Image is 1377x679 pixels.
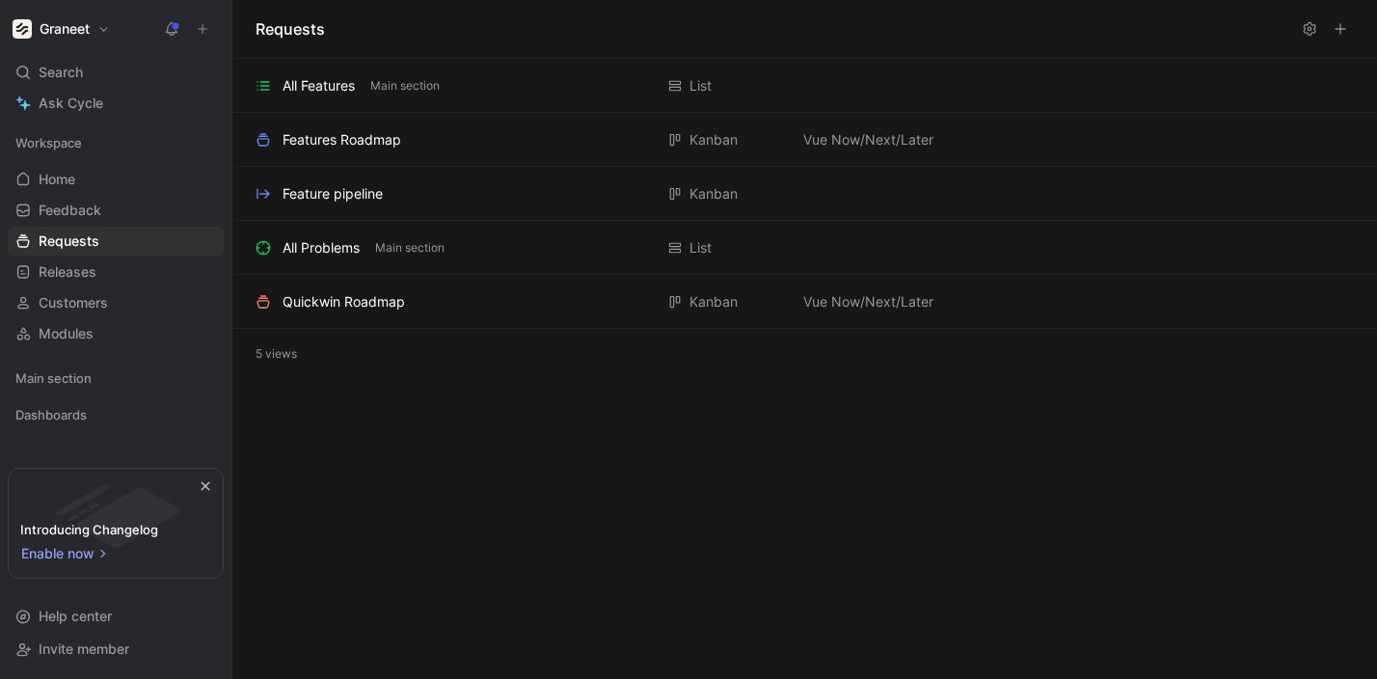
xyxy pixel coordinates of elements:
div: Invite member [8,635,224,664]
div: Main section [8,364,224,393]
a: Customers [8,288,224,317]
img: Graneet [13,19,32,39]
span: Requests [39,231,99,251]
a: Feedback [8,196,224,225]
div: Main section [8,364,224,398]
h1: Graneet [40,20,90,38]
div: Dashboards [8,400,224,429]
span: Invite member [39,640,129,657]
button: Enable now [20,541,111,566]
img: bg-BLZuj68n.svg [25,469,206,567]
span: Dashboards [15,405,87,424]
div: List [689,236,712,259]
div: 5 views [232,329,1377,379]
div: Help center [8,602,224,631]
div: Features RoadmapKanbanVue Now/Next/LaterView actions [232,113,1377,167]
div: Introducing Changelog [20,518,158,541]
span: Enable now [21,542,96,565]
span: Vue Now/Next/Later [803,290,933,313]
div: Kanban [689,128,738,151]
span: Home [39,170,75,189]
span: Releases [39,262,96,282]
div: All Features [283,74,355,97]
div: List [689,74,712,97]
div: Kanban [689,290,738,313]
div: Workspace [8,128,224,157]
div: Dashboards [8,400,224,435]
div: Kanban [689,182,738,205]
button: Vue Now/Next/Later [799,290,937,313]
div: Search [8,58,224,87]
span: Search [39,61,83,84]
span: Modules [39,324,94,343]
button: Main section [371,239,448,257]
div: All Problems [283,236,360,259]
span: Ask Cycle [39,92,103,115]
span: Main section [370,76,440,95]
span: Main section [15,368,92,388]
span: Feedback [39,201,101,220]
span: Help center [39,608,112,624]
span: Customers [39,293,108,312]
div: Quickwin RoadmapKanbanVue Now/Next/LaterView actions [232,275,1377,329]
a: Ask Cycle [8,89,224,118]
a: Home [8,165,224,194]
button: Vue Now/Next/Later [799,128,937,151]
div: Quickwin Roadmap [283,290,405,313]
h1: Requests [256,17,325,41]
span: Workspace [15,133,82,152]
div: Feature pipelineKanbanView actions [232,167,1377,221]
div: Features Roadmap [283,128,401,151]
div: Feature pipeline [283,182,383,205]
button: GraneetGraneet [8,15,115,42]
a: Requests [8,227,224,256]
a: Modules [8,319,224,348]
a: Releases [8,258,224,286]
button: Main section [366,77,444,95]
div: All FeaturesMain sectionListView actions [232,59,1377,113]
span: Main section [375,238,445,258]
div: All ProblemsMain sectionListView actions [232,221,1377,275]
span: Vue Now/Next/Later [803,128,933,151]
